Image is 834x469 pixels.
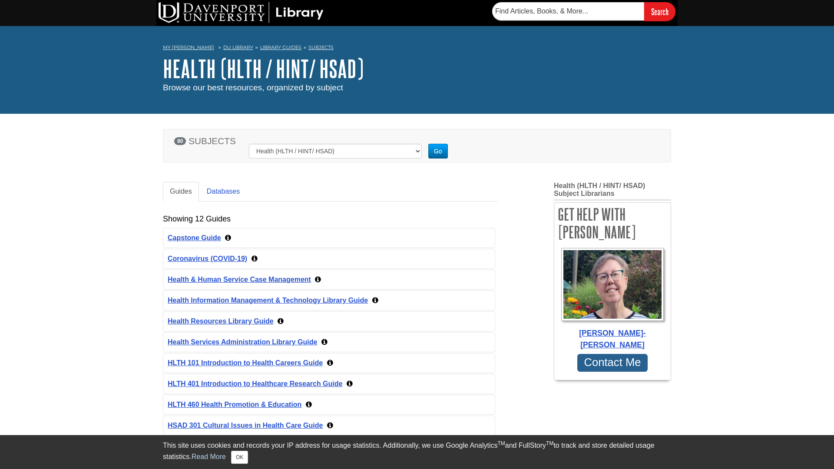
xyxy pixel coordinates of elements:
div: This site uses cookies and records your IP address for usage statistics. Additionally, we use Goo... [163,440,671,464]
h2: Health (HLTH / HINT/ HSAD) Subject Librarians [554,182,671,200]
section: Subject Search Bar [163,118,671,171]
img: Profile Photo [561,248,664,321]
a: Health Information Management & Technology Library Guide [168,297,368,304]
a: Databases [200,182,247,201]
a: Profile Photo [PERSON_NAME]-[PERSON_NAME] [559,248,666,350]
a: DU Library [223,44,253,50]
span: 80 [174,137,186,145]
button: Close [231,451,248,464]
a: Contact Me [577,354,648,372]
h2: Showing 12 Guides [163,215,231,224]
a: Read More [192,453,226,460]
div: Browse our best resources, organized by subject [163,82,671,94]
input: Find Articles, Books, & More... [492,2,644,20]
div: [PERSON_NAME]-[PERSON_NAME] [559,327,666,350]
a: HSAD 301 Cultural Issues in Health Care Guide [168,422,323,429]
a: Subjects [308,44,334,50]
button: Go [428,144,448,159]
h1: Health (HLTH / HINT/ HSAD) [163,56,671,82]
span: SUBJECTS [189,136,236,146]
a: HLTH 401 Introduction to Healthcare Research Guide [168,380,342,387]
img: DU Library [159,2,324,23]
a: Library Guides [260,44,301,50]
input: Search [644,2,675,21]
a: My [PERSON_NAME] [163,44,214,51]
a: Capstone Guide [168,234,221,241]
a: Guides [163,182,199,201]
form: Searches DU Library's articles, books, and more [492,2,675,21]
a: HLTH 101 Introduction to Health Careers Guide [168,359,323,367]
a: Health Resources Library Guide [168,317,274,325]
sup: TM [497,440,505,446]
sup: TM [546,440,553,446]
a: Health Services Administration Library Guide [168,338,317,346]
a: Health & Human Service Case Management [168,276,311,283]
h2: Get help with [PERSON_NAME] [554,203,671,244]
nav: breadcrumb [163,42,671,56]
a: HLTH 460 Health Promotion & Education [168,401,301,408]
a: Coronavirus (COVID-19) [168,255,247,262]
